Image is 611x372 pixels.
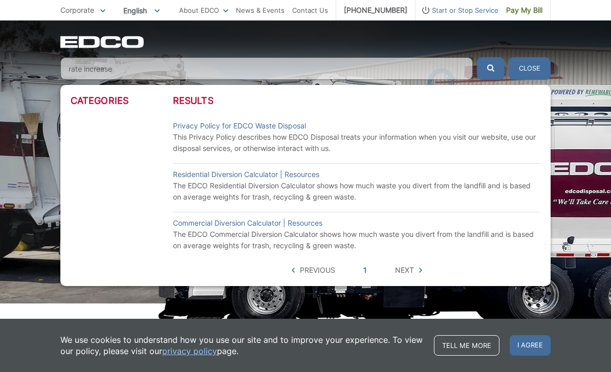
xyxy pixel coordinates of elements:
[173,95,540,106] h3: Results
[509,57,551,80] button: Close
[173,229,540,251] p: The EDCO Commercial Diversion Calculator shows how much waste you divert from the landfill and is...
[60,36,145,48] a: EDCD logo. Return to the homepage.
[71,95,173,106] h3: Categories
[363,265,367,276] a: 1
[173,120,306,132] a: Privacy Policy for EDCO Waste Disposal
[506,5,542,16] span: Pay My Bill
[395,265,414,276] span: Next
[173,180,540,203] p: The EDCO Residential Diversion Calculator shows how much waste you divert from the landfill and i...
[434,335,499,356] a: Tell me more
[292,5,328,16] a: Contact Us
[510,335,551,356] span: I agree
[60,334,424,357] p: We use cookies to understand how you use our site and to improve your experience. To view our pol...
[60,57,473,80] input: Search
[300,265,335,276] span: Previous
[236,5,285,16] a: News & Events
[60,83,551,308] h1: Corporate
[173,132,540,154] p: This Privacy Policy describes how EDCO Disposal treats your information when you visit our websit...
[173,217,322,229] a: Commercial Diversion Calculator | Resources
[162,345,217,357] a: privacy policy
[116,2,167,19] span: English
[173,169,319,180] a: Residential Diversion Calculator | Resources
[477,57,505,80] button: Submit the search query.
[179,5,228,16] a: About EDCO
[60,6,94,14] span: Corporate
